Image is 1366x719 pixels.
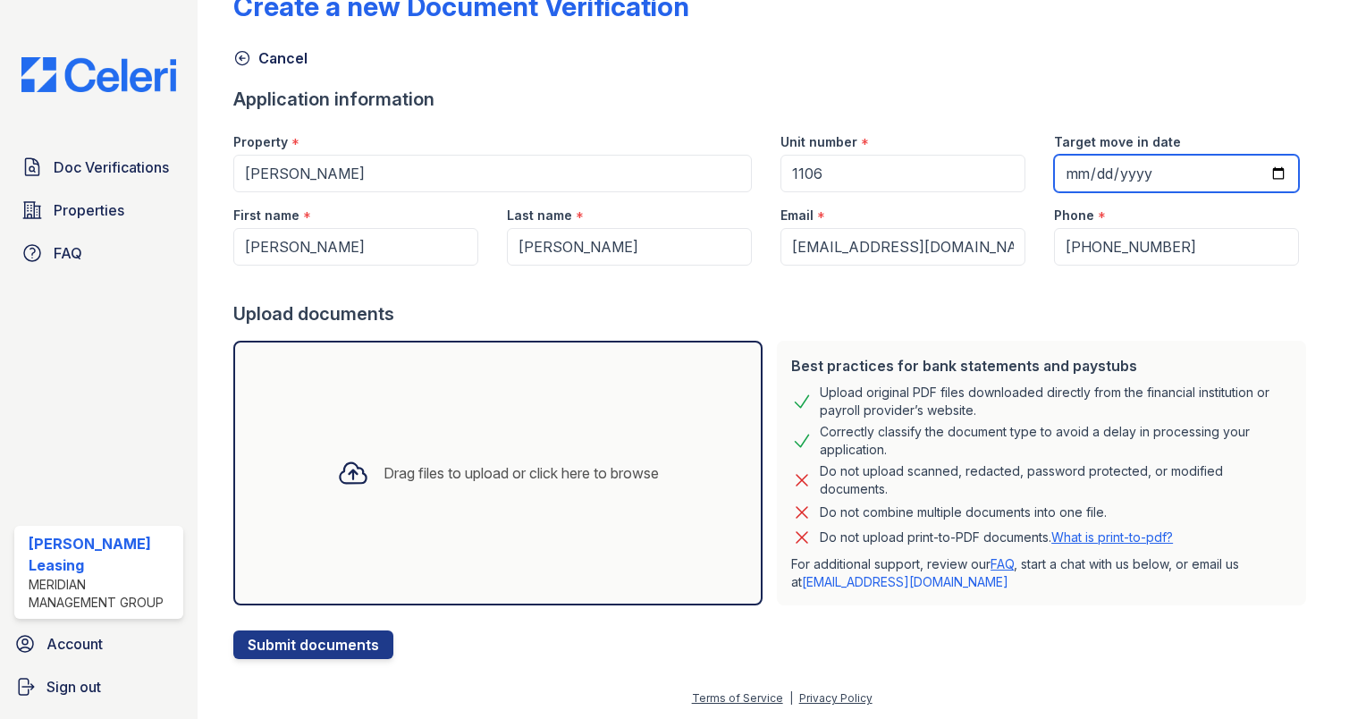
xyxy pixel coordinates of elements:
div: | [789,691,793,705]
a: Privacy Policy [799,691,873,705]
a: Cancel [233,47,308,69]
div: Drag files to upload or click here to browse [384,462,659,484]
a: [EMAIL_ADDRESS][DOMAIN_NAME] [802,574,1008,589]
p: Do not upload print-to-PDF documents. [820,529,1173,546]
a: FAQ [991,556,1014,571]
a: Terms of Service [692,691,783,705]
span: Sign out [46,676,101,698]
span: Properties [54,199,124,221]
div: Upload documents [233,301,1313,326]
span: Doc Verifications [54,156,169,178]
label: Property [233,133,288,151]
span: FAQ [54,242,82,264]
span: Account [46,633,103,655]
div: [PERSON_NAME] Leasing [29,533,176,576]
a: Properties [14,192,183,228]
div: Do not upload scanned, redacted, password protected, or modified documents. [820,462,1292,498]
img: CE_Logo_Blue-a8612792a0a2168367f1c8372b55b34899dd931a85d93a1a3d3e32e68fde9ad4.png [7,57,190,92]
button: Submit documents [233,630,393,659]
div: Upload original PDF files downloaded directly from the financial institution or payroll provider’... [820,384,1292,419]
a: FAQ [14,235,183,271]
label: Last name [507,207,572,224]
div: Do not combine multiple documents into one file. [820,502,1107,523]
p: For additional support, review our , start a chat with us below, or email us at [791,555,1292,591]
a: What is print-to-pdf? [1051,529,1173,545]
label: Email [780,207,814,224]
label: First name [233,207,299,224]
label: Phone [1054,207,1094,224]
div: Meridian Management Group [29,576,176,612]
div: Correctly classify the document type to avoid a delay in processing your application. [820,423,1292,459]
label: Target move in date [1054,133,1181,151]
a: Sign out [7,669,190,705]
div: Best practices for bank statements and paystubs [791,355,1292,376]
div: Application information [233,87,1313,112]
label: Unit number [780,133,857,151]
a: Account [7,626,190,662]
a: Doc Verifications [14,149,183,185]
